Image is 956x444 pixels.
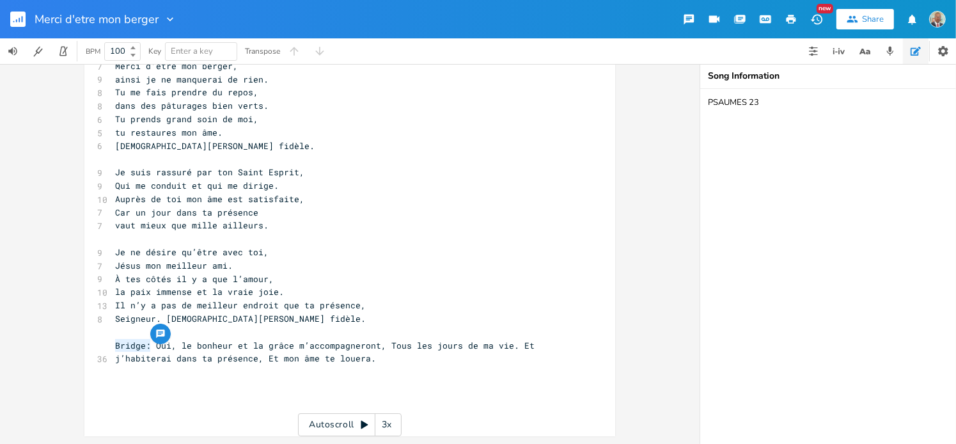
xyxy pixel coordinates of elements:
[115,260,233,271] span: Jésus mon meilleur ami.
[148,47,161,55] div: Key
[115,273,274,285] span: À tes côtés il y a que l’amour,
[115,86,258,98] span: Tu me fais prendre du repos,
[708,72,948,81] div: Song Information
[115,100,269,111] span: dans des pâturages bien verts.
[929,11,946,28] img: NODJIBEYE CHERUBIN
[115,166,304,178] span: Je suis rassuré par ton Saint Esprit,
[115,286,284,297] span: la paix immense et la vraie joie.
[115,207,258,218] span: Car un jour dans ta présence
[245,47,280,55] div: Transpose
[115,127,223,138] span: tu restaures mon âme.
[115,113,258,125] span: Tu prends grand soin de moi,
[115,219,269,231] span: vaut mieux que mille ailleurs.
[804,8,829,31] button: New
[86,48,100,55] div: BPM
[836,9,894,29] button: Share
[115,299,366,311] span: Il n’y a pas de meilleur endroit que ta présence,
[817,4,833,13] div: New
[862,13,884,25] div: Share
[171,45,213,57] span: Enter a key
[115,60,238,72] span: Merci d’être mon berger,
[115,193,304,205] span: Auprès de toi mon âme est satisfaite,
[115,74,269,85] span: ainsi je ne manquerai de rien.
[35,13,159,25] span: Merci d'etre mon berger
[115,180,279,191] span: Qui me conduit et qui me dirige.
[298,413,402,436] div: Autoscroll
[115,340,540,365] span: Bridge: Oui, le bonheur et la grâce m’accompagneront, Tous les jours de ma vie. Et j’habiterai da...
[700,89,956,444] textarea: PSAUMES 23
[115,140,315,152] span: [DEMOGRAPHIC_DATA][PERSON_NAME] fidèle.
[375,413,398,436] div: 3x
[115,313,366,324] span: Seigneur. [DEMOGRAPHIC_DATA][PERSON_NAME] fidèle.
[115,246,269,258] span: Je ne désire qu’être avec toi,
